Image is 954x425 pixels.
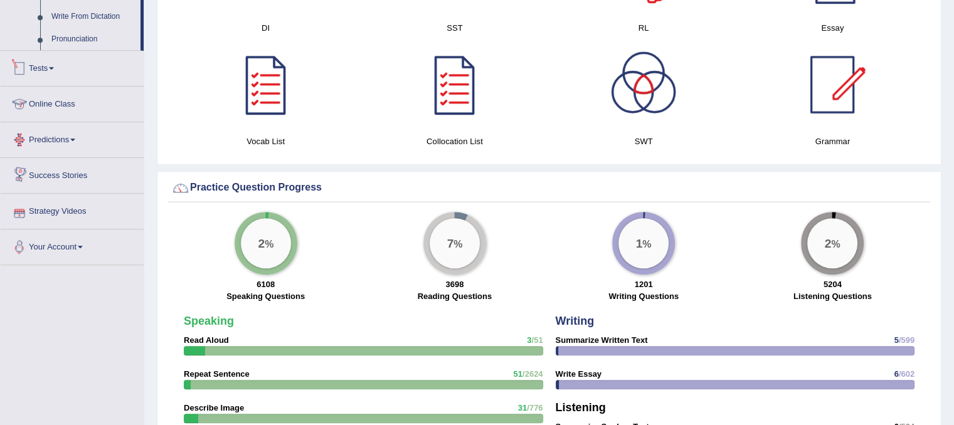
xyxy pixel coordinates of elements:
[556,369,602,379] strong: Write Essay
[793,290,872,302] label: Listening Questions
[418,290,492,302] label: Reading Questions
[366,135,543,148] h4: Collocation List
[894,369,898,379] span: 6
[241,218,291,268] div: %
[178,135,354,148] h4: Vocab List
[556,315,595,327] strong: Writing
[1,51,144,82] a: Tests
[1,158,144,189] a: Success Stories
[46,6,140,28] a: Write From Dictation
[635,280,653,289] strong: 1201
[745,21,921,34] h4: Essay
[184,403,244,412] strong: Describe Image
[556,135,732,148] h4: SWT
[531,335,543,345] span: /51
[258,236,265,250] big: 2
[1,122,144,154] a: Predictions
[618,218,669,268] div: %
[899,335,914,345] span: /599
[1,194,144,225] a: Strategy Videos
[366,21,543,34] h4: SST
[807,218,857,268] div: %
[745,135,921,148] h4: Grammar
[184,315,234,327] strong: Speaking
[445,280,464,289] strong: 3698
[171,179,927,197] div: Practice Question Progress
[1,229,144,261] a: Your Account
[608,290,679,302] label: Writing Questions
[556,335,648,345] strong: Summarize Written Text
[556,401,606,414] strong: Listening
[184,335,229,345] strong: Read Aloud
[184,369,250,379] strong: Repeat Sentence
[522,369,543,379] span: /2624
[226,290,305,302] label: Speaking Questions
[447,236,453,250] big: 7
[518,403,527,412] span: 31
[1,87,144,118] a: Online Class
[527,335,531,345] span: 3
[257,280,275,289] strong: 6108
[527,403,543,412] span: /776
[824,280,842,289] strong: 5204
[430,218,480,268] div: %
[636,236,643,250] big: 1
[825,236,832,250] big: 2
[46,28,140,51] a: Pronunciation
[556,21,732,34] h4: RL
[899,369,914,379] span: /602
[178,21,354,34] h4: DI
[513,369,522,379] span: 51
[894,335,898,345] span: 5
